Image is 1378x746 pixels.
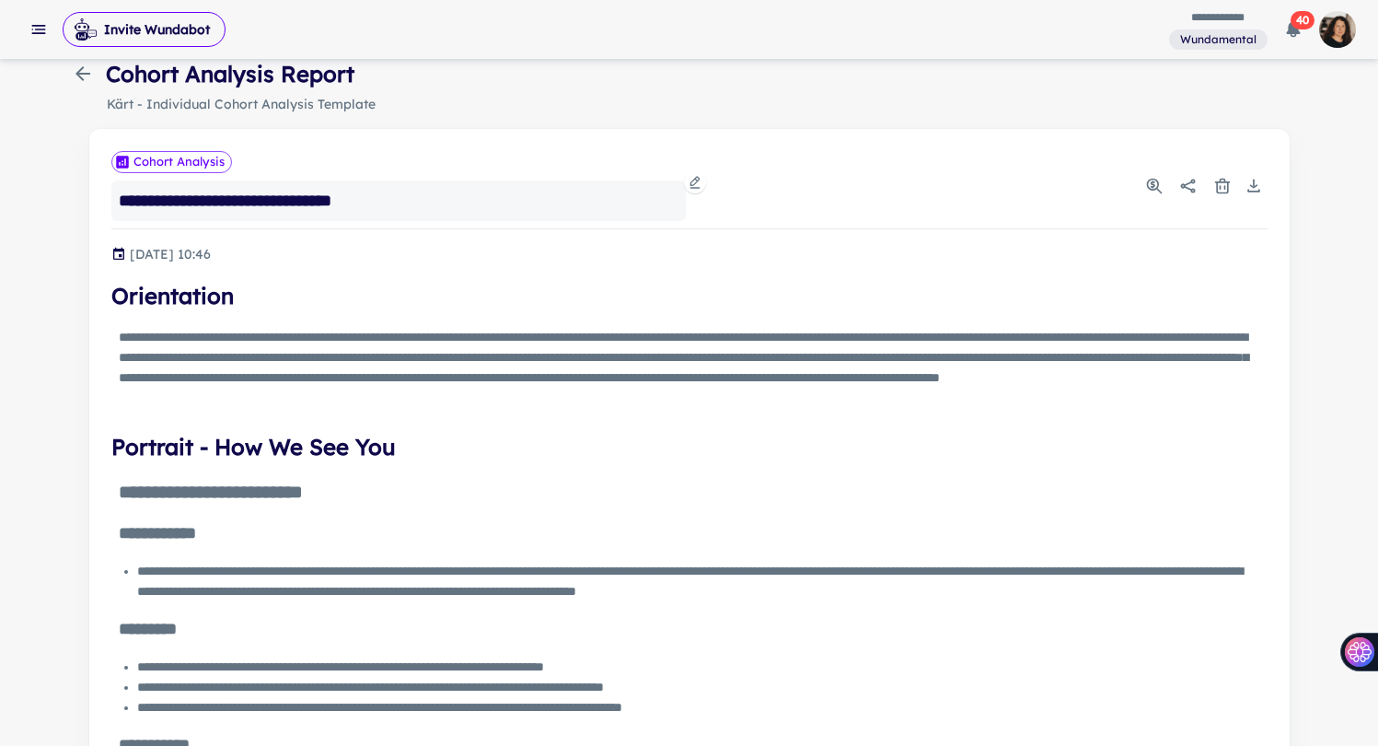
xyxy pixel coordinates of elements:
h4: Orientation [111,279,1268,312]
span: You are a member of this workspace. Contact your workspace owner for assistance. [1169,28,1268,51]
span: Wundamental [1173,31,1264,48]
span: Invite Wundabot to record a meeting [63,11,226,48]
span: Cohort Analysis [127,153,231,171]
button: Share report [1172,169,1205,203]
h4: Portrait - How We See You [111,430,1268,463]
button: Delete [1209,172,1236,200]
button: Usage Statistics [1141,172,1168,200]
h4: Cohort Analysis Report [106,57,354,90]
button: 40 [1275,11,1312,48]
p: Generated at [130,244,211,264]
img: photoURL [1319,11,1356,48]
span: 40 [1291,11,1314,29]
p: Kärt - Individual Cohort Analysis Template [67,94,1312,114]
button: Invite Wundabot [63,12,226,47]
button: Download [1240,172,1268,200]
